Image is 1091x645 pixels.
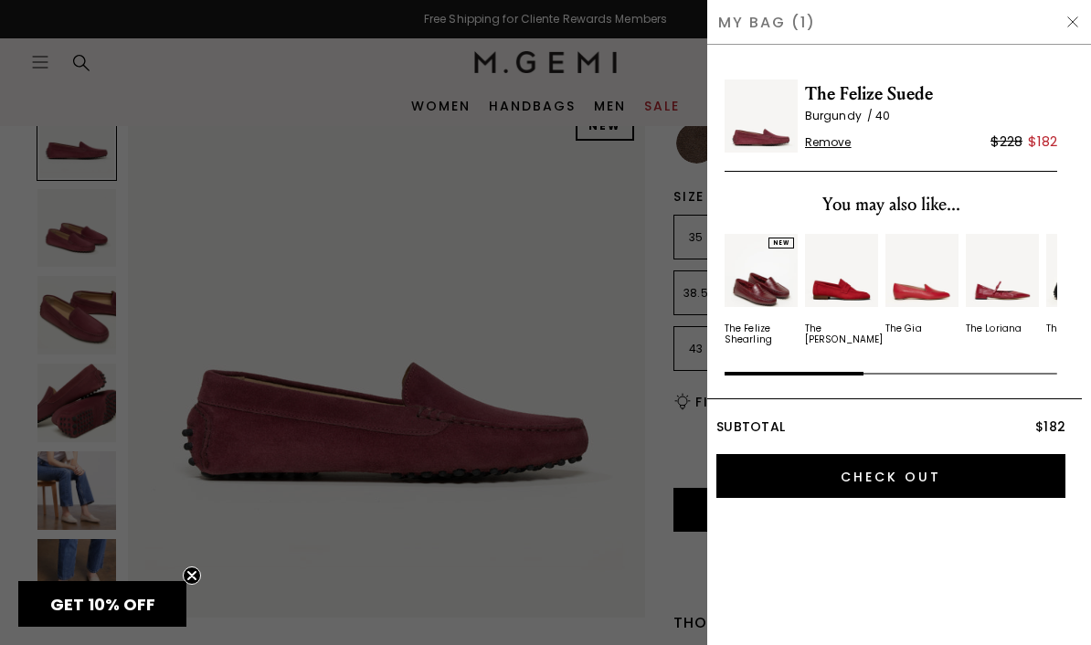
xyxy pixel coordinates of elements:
div: 4 / 10 [966,234,1039,345]
img: Hide Drawer [1065,15,1080,29]
img: The Felize Suede [725,79,798,153]
img: 7245292208187_02_Hover_New_TheFerlizeShearling_Burgundy_Crocco_290x387_crop_center.jpg [725,234,798,307]
img: 7302448644155_01_Main_New_TheLoriana_DarkRed_Leather_290x387_crop_center.jpg [966,234,1039,307]
a: The [PERSON_NAME] [805,234,878,345]
div: GET 10% OFFClose teaser [18,581,186,627]
button: Close teaser [183,566,201,585]
div: NEW [768,238,794,248]
div: 2 / 10 [805,234,878,345]
div: The Gia [885,323,922,334]
span: $182 [1035,418,1065,436]
div: 1 / 10 [725,234,798,345]
img: 7312194240571_01_Main_New_TheGia_SunsetRed_TLeather_290x387_crop_center.jpg [885,234,959,307]
div: The Loriana [966,323,1022,334]
div: $228 [990,131,1022,153]
span: 40 [875,108,890,123]
span: Burgundy [805,108,875,123]
span: GET 10% OFF [50,593,155,616]
div: The Felize Shearling [725,323,798,345]
span: Remove [805,135,852,150]
input: Check Out [716,454,1065,498]
a: NEWThe Felize Shearling [725,234,798,345]
a: The Loriana [966,234,1039,334]
div: You may also like... [725,190,1057,219]
div: $182 [1028,131,1057,153]
a: The Gia [885,234,959,334]
div: The [PERSON_NAME] [805,323,883,345]
span: The Felize Suede [805,79,1057,109]
div: 3 / 10 [885,234,959,345]
img: v_11957_01_Main_New_TheSaccaDonna_SunsetRed_Suede_290x387_crop_center.jpg [805,234,878,307]
span: Subtotal [716,418,785,436]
